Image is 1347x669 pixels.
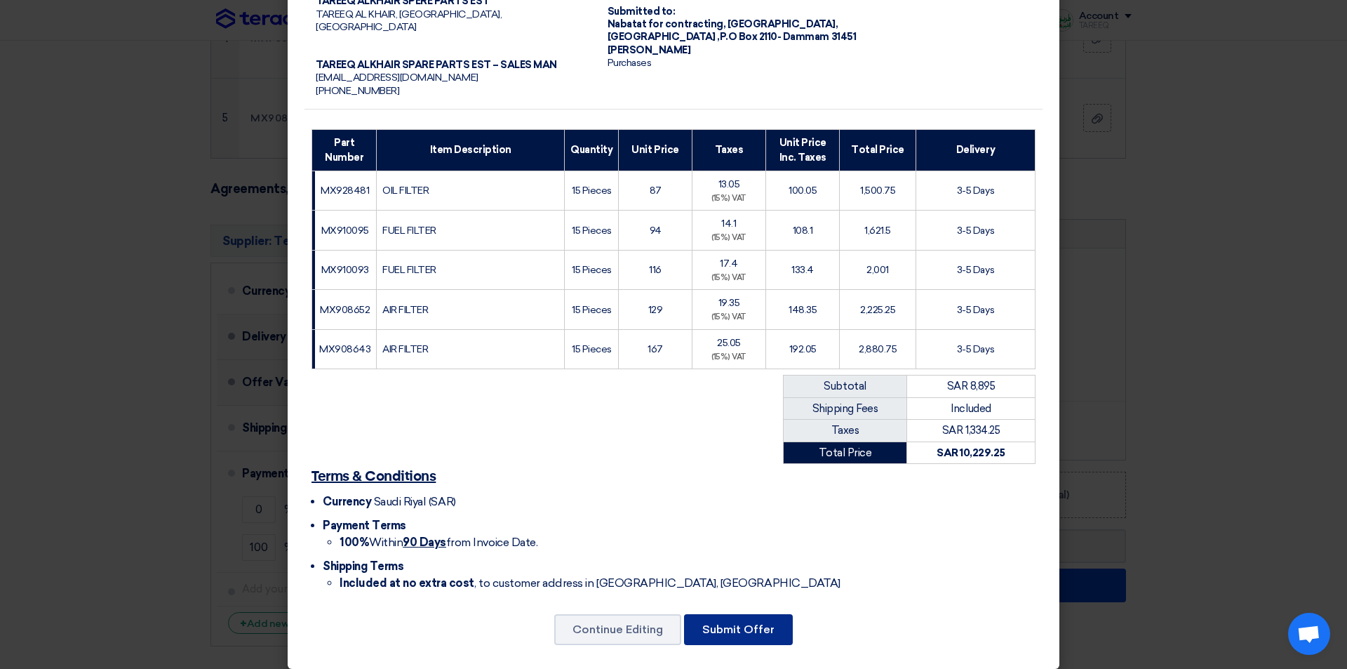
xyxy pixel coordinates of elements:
[957,225,994,237] span: 3-5 Days
[382,264,436,276] span: FUEL FILTER
[311,470,436,484] u: Terms & Conditions
[608,57,652,69] span: Purchases
[382,185,429,197] span: OIL FILTER
[957,264,994,276] span: 3-5 Days
[340,575,1036,592] li: , to customer address in [GEOGRAPHIC_DATA], [GEOGRAPHIC_DATA]
[650,225,662,237] span: 94
[382,304,428,316] span: AIR FILTER
[340,536,537,549] span: Within from Invoice Date.
[784,420,907,442] td: Taxes
[312,171,377,211] td: MX928481
[951,402,991,415] span: Included
[619,129,692,171] th: Unit Price
[608,18,856,43] span: [GEOGRAPHIC_DATA], [GEOGRAPHIC_DATA] ,P.O Box 2110- Dammam 31451
[957,185,994,197] span: 3-5 Days
[717,337,741,349] span: 25.05
[698,232,760,244] div: (15%) VAT
[718,297,740,309] span: 19.35
[316,8,502,33] span: TAREEQ AL KHAIR, [GEOGRAPHIC_DATA], [GEOGRAPHIC_DATA]
[718,178,740,190] span: 13.05
[957,343,994,355] span: 3-5 Days
[860,185,895,197] span: 1,500.75
[565,129,619,171] th: Quantity
[572,343,612,355] span: 15 Pieces
[382,225,436,237] span: FUEL FILTER
[572,185,612,197] span: 15 Pieces
[340,576,474,590] strong: Included at no extra cost
[789,304,817,316] span: 148.35
[572,225,612,237] span: 15 Pieces
[864,225,891,237] span: 1,621.5
[340,536,369,549] strong: 100%
[698,312,760,324] div: (15%) VAT
[312,329,377,369] td: MX908643
[374,495,456,508] span: Saudi Riyal (SAR)
[382,343,428,355] span: AIR FILTER
[650,185,662,197] span: 87
[766,129,840,171] th: Unit Price Inc. Taxes
[572,304,612,316] span: 15 Pieces
[403,536,446,549] u: 90 Days
[840,129,916,171] th: Total Price
[957,304,994,316] span: 3-5 Days
[608,44,691,56] span: [PERSON_NAME]
[942,424,1000,437] span: SAR 1,334.25
[916,129,1035,171] th: Delivery
[698,352,760,364] div: (15%) VAT
[648,343,663,355] span: 167
[789,185,817,197] span: 100.05
[684,614,793,645] button: Submit Offer
[784,397,907,420] td: Shipping Fees
[1288,613,1330,655] div: Open chat
[784,376,907,398] td: Subtotal
[608,6,676,18] strong: Submitted to:
[649,264,662,276] span: 116
[720,258,737,270] span: 17.4
[323,519,406,532] span: Payment Terms
[608,18,725,30] span: Nabatat for contracting,
[572,264,612,276] span: 15 Pieces
[312,211,377,251] td: MX910095
[860,304,895,316] span: 2,225.25
[692,129,765,171] th: Taxes
[323,559,403,573] span: Shipping Terms
[721,218,736,230] span: 14.1
[316,85,399,97] span: [PHONE_NUMBER]
[377,129,565,171] th: Item Description
[312,129,377,171] th: Part Number
[316,59,585,72] div: TAREEQ ALKHAIR SPARE PARTS EST – SALES MAN
[859,343,897,355] span: 2,880.75
[793,225,813,237] span: 108.1
[648,304,663,316] span: 129
[312,290,377,330] td: MX908652
[866,264,889,276] span: 2,001
[784,442,907,464] td: Total Price
[312,250,377,290] td: MX910093
[907,376,1036,398] td: SAR 8,895
[698,272,760,284] div: (15%) VAT
[791,264,814,276] span: 133.4
[698,193,760,205] div: (15%) VAT
[937,446,1005,459] strong: SAR 10,229.25
[554,614,681,645] button: Continue Editing
[316,72,478,84] span: [EMAIL_ADDRESS][DOMAIN_NAME]
[323,495,371,508] span: Currency
[789,343,817,355] span: 192.05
